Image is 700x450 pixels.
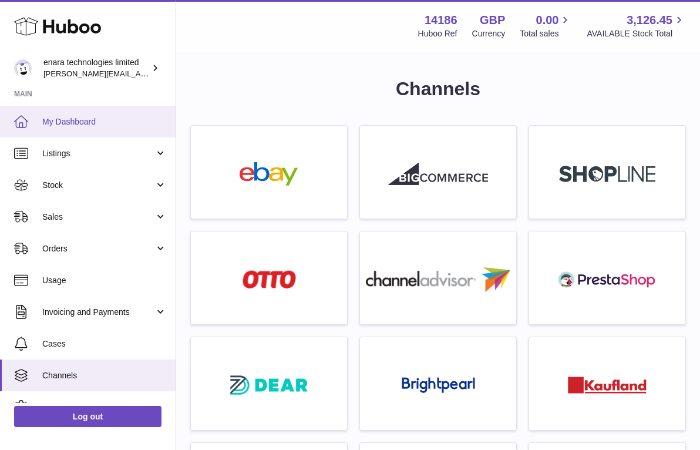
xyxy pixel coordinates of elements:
a: roseta-dear [197,343,341,424]
h1: Channels [190,76,686,102]
span: Stock [42,180,154,191]
span: 3,126.45 [627,12,672,28]
div: Currency [472,28,506,39]
a: roseta-brightpearl [366,343,510,424]
strong: 14186 [425,12,457,28]
img: roseta-kaufland [568,377,647,394]
a: roseta-shopline [535,132,679,213]
span: Channels [42,370,167,381]
span: Settings [42,402,167,413]
div: Huboo Ref [418,28,457,39]
img: roseta-bigcommerce [388,162,488,186]
a: roseta-prestashop [535,237,679,318]
span: Invoicing and Payments [42,307,154,318]
span: AVAILABLE Stock Total [587,28,686,39]
a: roseta-otto [197,237,341,318]
span: Total sales [520,28,572,39]
span: 0.00 [536,12,559,28]
img: ebay [219,162,319,186]
span: Orders [42,243,154,254]
img: roseta-channel-advisor [366,267,510,292]
span: Sales [42,211,154,223]
a: roseta-channel-advisor [366,237,510,318]
span: My Dashboard [42,116,167,127]
a: Log out [14,406,161,427]
img: Dee@enara.co [14,59,32,77]
div: enara technologies limited [43,57,149,79]
img: roseta-dear [227,372,311,398]
span: Cases [42,338,167,350]
img: roseta-otto [243,270,296,288]
a: roseta-kaufland [535,343,679,424]
a: roseta-bigcommerce [366,132,510,213]
a: 3,126.45 AVAILABLE Stock Total [587,12,686,39]
a: ebay [197,132,341,213]
span: [PERSON_NAME][EMAIL_ADDRESS][DOMAIN_NAME] [43,69,235,78]
img: roseta-prestashop [557,268,657,291]
img: roseta-shopline [559,166,655,182]
img: roseta-brightpearl [402,377,475,394]
strong: GBP [480,12,505,28]
a: 0.00 Total sales [520,12,572,39]
span: Listings [42,148,154,159]
span: Usage [42,275,167,286]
